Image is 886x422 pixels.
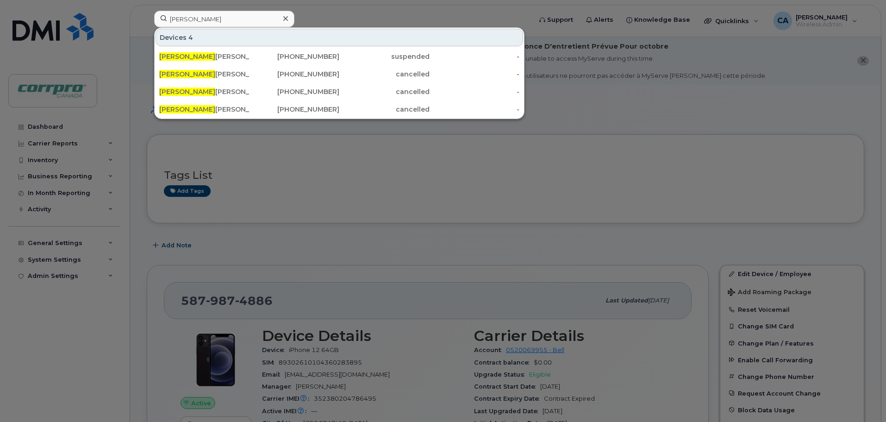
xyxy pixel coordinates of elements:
div: - [430,69,520,79]
div: [PHONE_NUMBER] [250,52,340,61]
span: 4 [188,33,193,42]
div: [PERSON_NAME] [159,87,250,96]
div: cancelled [339,87,430,96]
div: [PHONE_NUMBER] [250,87,340,96]
span: [PERSON_NAME] [159,88,215,96]
span: [PERSON_NAME] [159,52,215,61]
div: [PERSON_NAME] [159,52,250,61]
a: [PERSON_NAME][PERSON_NAME][PHONE_NUMBER]cancelled- [156,101,523,118]
span: [PERSON_NAME] [159,105,215,113]
div: cancelled [339,105,430,114]
div: [PHONE_NUMBER] [250,69,340,79]
div: - [430,87,520,96]
div: - [430,105,520,114]
div: [PERSON_NAME] [159,69,250,79]
span: [PERSON_NAME] [159,70,215,78]
a: [PERSON_NAME][PERSON_NAME][PHONE_NUMBER]suspended- [156,48,523,65]
a: [PERSON_NAME][PERSON_NAME][PHONE_NUMBER]cancelled- [156,83,523,100]
div: - [430,52,520,61]
div: [PERSON_NAME] [159,105,250,114]
div: cancelled [339,69,430,79]
div: Devices [156,29,523,46]
a: [PERSON_NAME][PERSON_NAME][PHONE_NUMBER]cancelled- [156,66,523,82]
div: [PHONE_NUMBER] [250,105,340,114]
div: suspended [339,52,430,61]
